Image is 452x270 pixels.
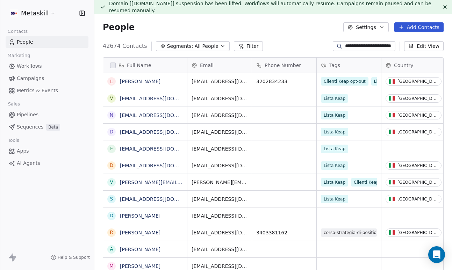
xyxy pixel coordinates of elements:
[321,145,348,153] span: Lista Keap
[192,179,247,186] span: [PERSON_NAME][EMAIL_ADDRESS][DOMAIN_NAME]
[110,128,114,136] div: D
[5,50,33,61] span: Marketing
[110,78,113,85] div: L
[397,180,438,185] div: [GEOGRAPHIC_DATA]
[265,62,301,69] span: Phone Number
[6,85,88,96] a: Metrics & Events
[17,160,40,167] span: AI Agents
[17,123,43,131] span: Sequences
[6,121,88,133] a: SequencesBeta
[256,78,312,85] span: 3202834233
[195,43,218,50] span: All People
[110,162,114,169] div: D
[397,230,438,235] div: [GEOGRAPHIC_DATA]
[120,196,206,202] a: [EMAIL_ADDRESS][DOMAIN_NAME]
[120,163,206,168] a: [EMAIL_ADDRESS][DOMAIN_NAME]
[192,95,247,102] span: [EMAIL_ADDRESS][DOMAIN_NAME]
[394,62,414,69] span: Country
[192,246,247,253] span: [EMAIL_ADDRESS][DOMAIN_NAME]
[103,42,147,50] span: 42674 Contacts
[17,147,29,155] span: Apps
[110,178,113,186] div: v
[120,230,160,235] a: [PERSON_NAME]
[167,43,193,50] span: Segments:
[120,79,160,84] a: [PERSON_NAME]
[6,60,88,72] a: Workflows
[317,58,381,73] div: Tags
[192,196,247,203] span: [EMAIL_ADDRESS][DOMAIN_NAME]
[321,94,348,103] span: Lista Keap
[17,87,58,94] span: Metrics & Events
[120,96,206,101] a: [EMAIL_ADDRESS][DOMAIN_NAME]
[321,77,368,86] span: Clienti Keap opt-out
[21,9,49,18] span: Metaskill
[17,75,44,82] span: Campaigns
[192,129,247,136] span: [EMAIL_ADDRESS][DOMAIN_NAME]
[10,9,18,17] img: AVATAR%20METASKILL%20-%20Colori%20Positivo.png
[192,112,247,119] span: [EMAIL_ADDRESS][DOMAIN_NAME]
[51,255,90,260] a: Help & Support
[6,158,88,169] a: AI Agents
[397,79,438,84] div: [GEOGRAPHIC_DATA]
[252,58,316,73] div: Phone Number
[371,77,399,86] span: Lista Keap
[6,145,88,157] a: Apps
[394,22,444,32] button: Add Contacts
[110,212,114,219] div: D
[351,178,399,187] span: Clienti Keap opt-out
[127,62,151,69] span: Full Name
[6,73,88,84] a: Campaigns
[109,262,114,270] div: M
[321,195,348,203] span: Lista Keap
[192,78,247,85] span: [EMAIL_ADDRESS][DOMAIN_NAME]
[256,229,312,236] span: 3403381162
[192,162,247,169] span: [EMAIL_ADDRESS][DOMAIN_NAME]
[103,22,135,32] span: People
[397,113,438,118] div: [GEOGRAPHIC_DATA]
[234,41,263,51] button: Filter
[343,22,388,32] button: Settings
[120,247,160,252] a: [PERSON_NAME]
[397,163,438,168] div: [GEOGRAPHIC_DATA]
[110,195,113,203] div: S
[187,58,252,73] div: Email
[5,26,31,37] span: Contacts
[110,95,113,102] div: V
[192,229,247,236] span: [EMAIL_ADDRESS][DOMAIN_NAME]
[110,111,113,119] div: N
[120,213,160,219] a: [PERSON_NAME]
[17,111,38,118] span: Pipelines
[120,146,206,152] a: [EMAIL_ADDRESS][DOMAIN_NAME]
[46,124,60,131] span: Beta
[200,62,214,69] span: Email
[321,111,348,119] span: Lista Keap
[120,180,267,185] a: [PERSON_NAME][EMAIL_ADDRESS][DOMAIN_NAME] Jaccond
[110,246,113,253] div: A
[110,229,113,236] div: R
[397,130,438,134] div: [GEOGRAPHIC_DATA]
[6,109,88,121] a: Pipelines
[192,263,247,270] span: [EMAIL_ADDRESS][DOMAIN_NAME]
[120,263,160,269] a: [PERSON_NAME]
[397,96,438,101] div: [GEOGRAPHIC_DATA]
[192,212,247,219] span: [EMAIL_ADDRESS][DOMAIN_NAME]
[8,7,57,19] button: Metaskill
[120,112,206,118] a: [EMAIL_ADDRESS][DOMAIN_NAME]
[120,129,206,135] a: [EMAIL_ADDRESS][DOMAIN_NAME]
[58,255,90,260] span: Help & Support
[321,161,348,170] span: Lista Keap
[103,58,187,73] div: Full Name
[5,135,22,146] span: Tools
[109,1,431,13] span: Domain [[DOMAIN_NAME]] suspension has been lifted. Workflows will automatically resume. Campaigns...
[397,197,438,202] div: [GEOGRAPHIC_DATA]
[321,228,377,237] span: corso-strategia-di-position-trading
[17,38,33,46] span: People
[329,62,340,69] span: Tags
[321,178,348,187] span: Lista Keap
[428,246,445,263] div: Open Intercom Messenger
[192,145,247,152] span: [EMAIL_ADDRESS][DOMAIN_NAME]
[381,58,446,73] div: Country
[321,128,348,136] span: Lista Keap
[404,41,444,51] button: Edit View
[17,63,42,70] span: Workflows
